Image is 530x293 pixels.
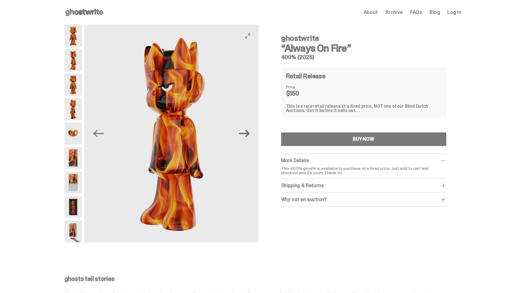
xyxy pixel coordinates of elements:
[64,74,82,96] img: Always-On-Fire---Website-Archive.2487X.png
[281,157,309,164] span: More Details
[447,10,461,15] a: Log in
[286,104,441,113] div: This is a rare retail release at a fixed price, NOT one of our Blind Dutch Auctions. Get it befor...
[281,43,446,53] h3: “Always On Fire”
[281,132,446,146] button: BUY NOW
[281,183,446,189] div: Shipping & Returns
[281,166,446,175] p: This 400% ghosts is available to purchase at a fixed price. Just add to cart and checkout and it'...
[410,10,422,15] a: FAQs
[64,123,82,144] img: Always-On-Fire---Website-Archive.2490X.png
[64,25,82,47] img: Always-On-Fire---Website-Archive.2484X.png
[64,147,82,169] img: Always-On-Fire---Website-Archive.2491X.png
[64,221,82,243] img: Always-On-Fire---Website-Archive.2522XX.png
[364,10,378,15] a: About
[353,137,374,142] div: BUY NOW
[385,10,403,15] a: Archive
[286,85,317,89] dt: Price
[286,90,317,97] dd: $150
[64,276,461,282] p: ghosts tell stories
[64,171,82,193] img: Always-On-Fire---Website-Archive.2494X.png
[64,196,82,218] img: Always-On-Fire---Website-Archive.2497X.png
[244,32,251,40] button: View full-screen
[281,35,446,42] h4: ghostwrite
[286,73,325,79] h4: Retail Release
[281,196,446,203] div: Why not an auction?
[64,98,82,120] img: Always-On-Fire---Website-Archive.2489X.png
[238,127,251,140] button: Next
[85,25,259,242] img: Always-On-Fire---Website-Archive.2485X.png
[92,127,105,140] button: Previous
[281,54,446,60] h5: 400% (2025)
[64,49,82,71] img: Always-On-Fire---Website-Archive.2485X.png
[430,10,440,15] a: Blog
